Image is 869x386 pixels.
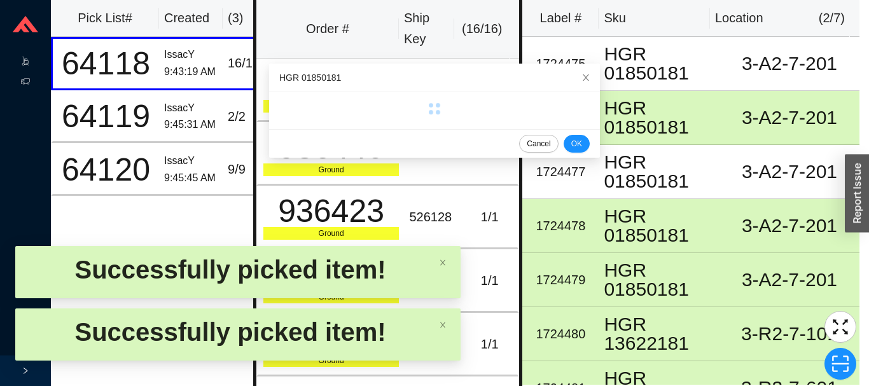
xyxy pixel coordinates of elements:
div: HGR 01850181 [604,261,714,299]
div: ( 2 / 7 ) [819,8,845,29]
button: Cancel [519,135,558,153]
span: fullscreen [825,317,856,336]
div: HGR 01850181 [604,153,714,191]
div: 936423 [263,195,400,227]
div: IssacY [164,100,218,117]
div: HGR 01850181 [604,207,714,245]
div: 1 / 1 [467,207,513,228]
button: scan [824,348,856,380]
div: 9 / 9 [228,159,267,180]
div: HGR 13622181 [604,315,714,353]
div: HGR 01850181 [279,71,590,85]
div: 64120 [58,154,154,186]
div: 9:43:19 AM [164,64,218,81]
span: close [439,321,447,329]
span: Cancel [527,137,550,150]
div: 3-A2-7-201 [725,216,854,235]
div: 64119 [58,100,154,132]
div: 526128 [409,207,456,228]
button: OK [564,135,590,153]
div: 3-A2-7-201 [725,54,854,73]
span: close [439,259,447,266]
div: 9:45:45 AM [164,170,218,187]
div: HGR 01850181 [604,45,714,83]
div: 2 / 2 [228,106,267,127]
div: 1724475 [527,53,594,74]
div: 3-A2-7-201 [725,270,854,289]
div: 1724477 [527,162,594,183]
div: IssacY [164,153,218,170]
div: Ground [263,100,400,113]
div: 3-A2-7-201 [725,162,854,181]
div: HGR 01850181 [604,99,714,137]
div: 1724480 [527,324,594,345]
div: Successfully picked item! [25,254,435,286]
div: 1 / 1 [467,334,513,355]
button: fullscreen [824,311,856,343]
div: 3-R2-7-101 [725,324,854,343]
div: Ground [263,163,400,176]
span: OK [571,137,582,150]
div: 1724479 [527,270,594,291]
div: 936440 [263,132,400,163]
div: ( 16 / 16 ) [459,18,504,39]
div: 1 / 1 [467,270,513,291]
div: Successfully picked item! [25,316,435,348]
div: 64118 [58,48,154,79]
div: 3-A2-7-201 [725,108,854,127]
button: Close [572,64,600,92]
div: 1724478 [527,216,594,237]
div: 9:45:31 AM [164,116,218,134]
div: IssacY [164,46,218,64]
span: scan [825,354,856,373]
div: 16 / 17 [228,53,267,74]
span: close [581,73,590,82]
div: ( 3 ) [228,8,268,29]
div: Location [715,8,763,29]
div: 936447 [263,68,400,100]
div: Ground [263,227,400,240]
